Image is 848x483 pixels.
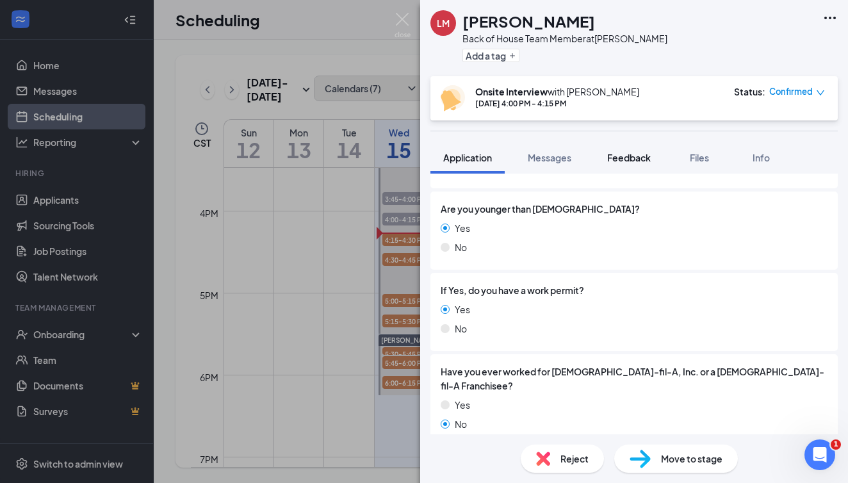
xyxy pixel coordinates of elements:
[509,52,516,60] svg: Plus
[607,152,651,163] span: Feedback
[822,10,838,26] svg: Ellipses
[769,85,813,98] span: Confirmed
[753,152,770,163] span: Info
[475,98,639,109] div: [DATE] 4:00 PM - 4:15 PM
[441,283,584,297] span: If Yes, do you have a work permit?
[690,152,709,163] span: Files
[661,452,722,466] span: Move to stage
[443,152,492,163] span: Application
[455,322,467,336] span: No
[831,439,841,450] span: 1
[455,398,470,412] span: Yes
[437,17,450,29] div: LM
[441,364,828,393] span: Have you ever worked for [DEMOGRAPHIC_DATA]-fil-A, Inc. or a [DEMOGRAPHIC_DATA]-fil-A Franchisee?
[455,221,470,235] span: Yes
[528,152,571,163] span: Messages
[816,88,825,97] span: down
[455,417,467,431] span: No
[441,202,640,216] span: Are you younger than [DEMOGRAPHIC_DATA]?
[734,85,765,98] div: Status :
[462,10,595,32] h1: [PERSON_NAME]
[455,302,470,316] span: Yes
[560,452,589,466] span: Reject
[804,439,835,470] iframe: Intercom live chat
[455,240,467,254] span: No
[475,86,548,97] b: Onsite Interview
[462,49,519,62] button: PlusAdd a tag
[475,85,639,98] div: with [PERSON_NAME]
[462,32,667,45] div: Back of House Team Member at [PERSON_NAME]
